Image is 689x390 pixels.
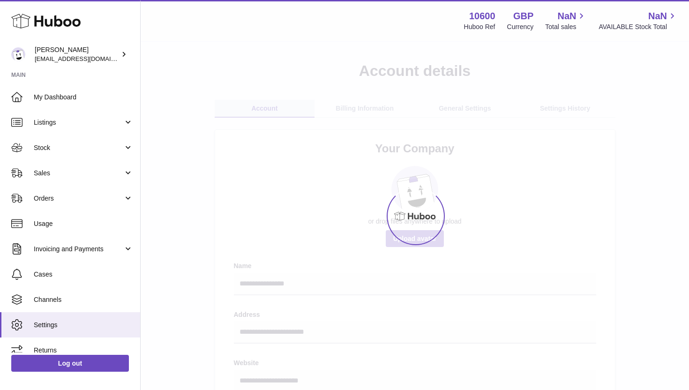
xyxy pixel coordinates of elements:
strong: 10600 [469,10,495,22]
span: My Dashboard [34,93,133,102]
span: Cases [34,270,133,279]
div: Huboo Ref [464,22,495,31]
strong: GBP [513,10,533,22]
div: Currency [507,22,534,31]
img: bart@spelthamstore.com [11,47,25,61]
span: Listings [34,118,123,127]
span: Total sales [545,22,587,31]
span: NaN [557,10,576,22]
span: Invoicing and Payments [34,245,123,254]
span: [EMAIL_ADDRESS][DOMAIN_NAME] [35,55,138,62]
a: NaN Total sales [545,10,587,31]
div: [PERSON_NAME] [35,45,119,63]
span: AVAILABLE Stock Total [599,22,678,31]
span: Sales [34,169,123,178]
span: Returns [34,346,133,355]
a: NaN AVAILABLE Stock Total [599,10,678,31]
span: Usage [34,219,133,228]
a: Log out [11,355,129,372]
span: Channels [34,295,133,304]
span: Stock [34,143,123,152]
span: NaN [648,10,667,22]
span: Orders [34,194,123,203]
span: Settings [34,321,133,330]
